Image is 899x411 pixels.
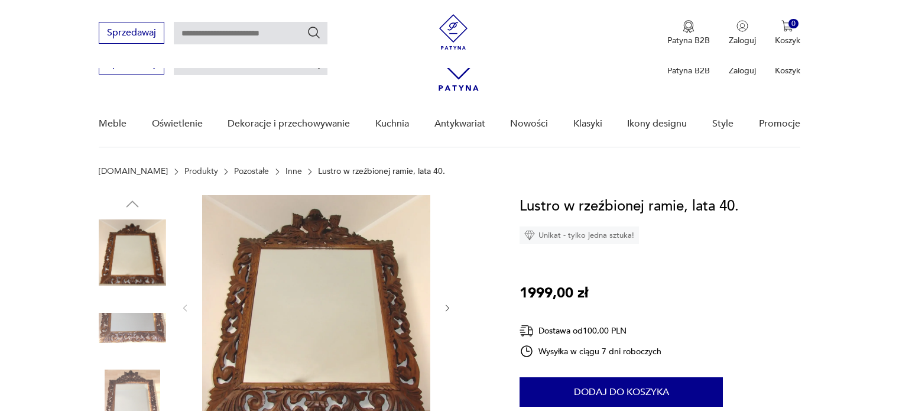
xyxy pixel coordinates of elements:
img: Ikona dostawy [520,323,534,338]
img: Zdjęcie produktu Lustro w rzeźbionej ramie, lata 40. [99,295,166,362]
p: Patyna B2B [667,35,710,46]
a: Ikona medaluPatyna B2B [667,20,710,46]
img: Ikona koszyka [781,20,793,32]
p: Zaloguj [729,65,756,76]
a: Kuchnia [375,101,409,147]
button: Dodaj do koszyka [520,377,723,407]
p: Koszyk [775,35,800,46]
a: Ikony designu [627,101,687,147]
a: Promocje [759,101,800,147]
a: Inne [285,167,302,176]
div: Dostawa od 100,00 PLN [520,323,661,338]
img: Ikona diamentu [524,230,535,241]
a: Produkty [184,167,218,176]
a: Oświetlenie [152,101,203,147]
button: Zaloguj [729,20,756,46]
p: Patyna B2B [667,65,710,76]
div: 0 [788,19,799,29]
a: Nowości [510,101,548,147]
p: Zaloguj [729,35,756,46]
p: Koszyk [775,65,800,76]
a: Dekoracje i przechowywanie [228,101,350,147]
a: Style [712,101,734,147]
a: Klasyki [573,101,602,147]
p: 1999,00 zł [520,282,588,305]
button: Patyna B2B [667,20,710,46]
div: Unikat - tylko jedna sztuka! [520,226,639,244]
a: Antykwariat [434,101,485,147]
a: Meble [99,101,126,147]
div: Wysyłka w ciągu 7 dni roboczych [520,344,661,358]
button: Sprzedawaj [99,22,164,44]
button: Szukaj [307,25,321,40]
p: Lustro w rzeźbionej ramie, lata 40. [318,167,445,176]
a: Sprzedawaj [99,60,164,69]
a: Pozostałe [234,167,269,176]
button: 0Koszyk [775,20,800,46]
a: [DOMAIN_NAME] [99,167,168,176]
img: Patyna - sklep z meblami i dekoracjami vintage [436,14,471,50]
img: Zdjęcie produktu Lustro w rzeźbionej ramie, lata 40. [99,219,166,286]
a: Sprzedawaj [99,30,164,38]
img: Ikonka użytkownika [736,20,748,32]
img: Ikona medalu [683,20,694,33]
h1: Lustro w rzeźbionej ramie, lata 40. [520,195,739,218]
